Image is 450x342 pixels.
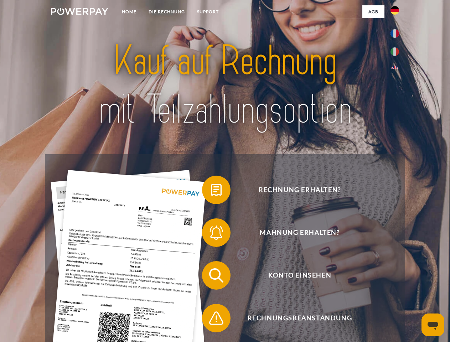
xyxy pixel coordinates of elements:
[207,181,225,199] img: qb_bill.svg
[212,218,387,247] span: Mahnung erhalten?
[191,5,225,18] a: SUPPORT
[390,29,399,38] img: fr
[202,304,387,332] button: Rechnungsbeanstandung
[202,261,387,290] button: Konto einsehen
[207,224,225,242] img: qb_bell.svg
[212,304,387,332] span: Rechnungsbeanstandung
[212,261,387,290] span: Konto einsehen
[390,66,399,74] img: en
[68,34,382,136] img: title-powerpay_de.svg
[362,5,384,18] a: agb
[207,266,225,284] img: qb_search.svg
[390,6,399,15] img: de
[421,313,444,336] iframe: Schaltfläche zum Öffnen des Messaging-Fensters
[202,176,387,204] button: Rechnung erhalten?
[51,8,108,15] img: logo-powerpay-white.svg
[207,309,225,327] img: qb_warning.svg
[143,5,191,18] a: DIE RECHNUNG
[202,218,387,247] button: Mahnung erhalten?
[116,5,143,18] a: Home
[289,18,384,31] a: AGB (Kauf auf Rechnung)
[390,47,399,56] img: it
[212,176,387,204] span: Rechnung erhalten?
